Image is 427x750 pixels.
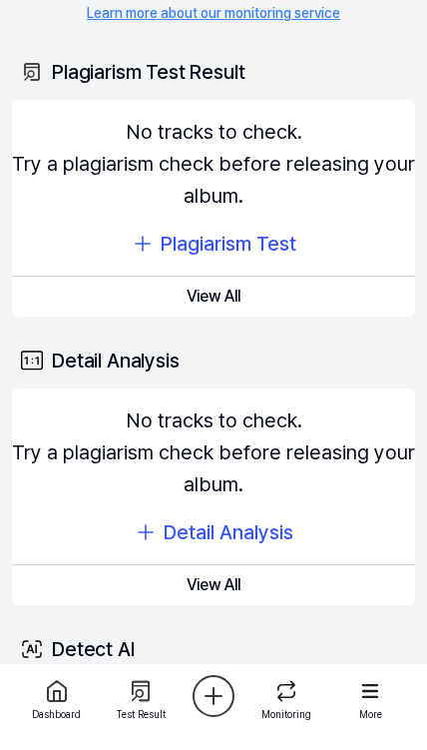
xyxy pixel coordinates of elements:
[12,116,415,212] div: No tracks to check. Try a plagiarism check before releasing your album.
[87,4,340,24] a: Learn more about our monitoring service
[334,668,406,728] a: More
[359,707,382,722] div: More
[105,668,177,728] a: Test Result
[12,277,415,317] button: View All
[21,668,93,728] a: Dashboard
[134,516,293,548] button: Detail Analysis
[161,228,296,260] div: Plagiarism Test
[116,707,166,722] div: Test Result
[12,333,415,388] div: Detail Analysis
[12,575,415,594] a: View All
[12,404,415,500] div: No tracks to check. Try a plagiarism check before releasing your album.
[131,228,296,260] button: Plagiarism Test
[261,707,311,722] div: Monitoring
[12,287,415,306] a: View All
[12,44,415,100] div: Plagiarism Test Result
[250,668,322,728] a: Monitoring
[32,707,81,722] div: Dashboard
[12,621,415,677] div: Detect AI
[164,516,293,548] div: Detail Analysis
[12,565,415,605] button: View All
